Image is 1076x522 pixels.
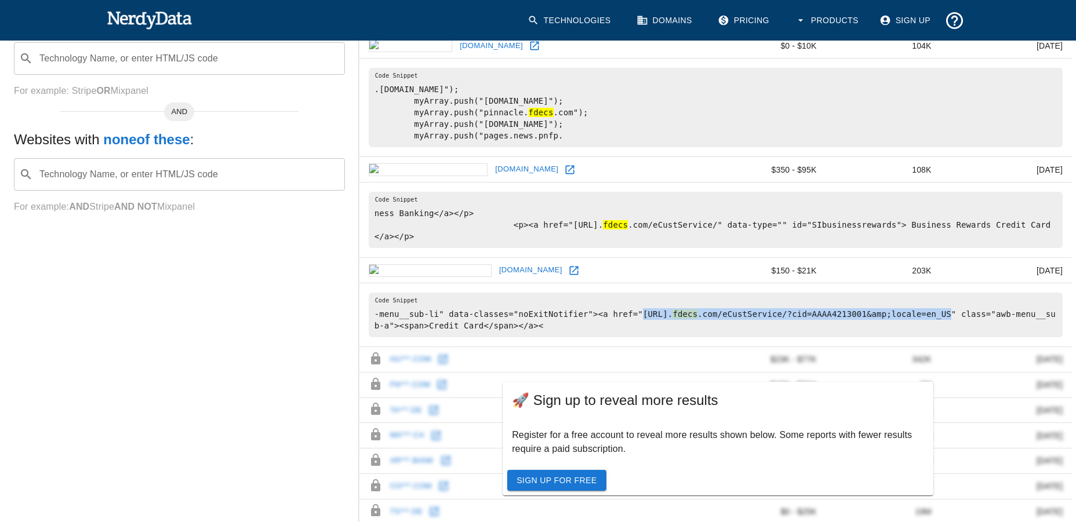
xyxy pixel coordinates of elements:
a: [DOMAIN_NAME] [496,261,565,279]
a: Sign Up For Free [507,470,606,491]
td: 203K [826,258,940,283]
pre: -menu__sub-li" data-classes="noExitNotifier"><a href="[URL]. .com/eCustService/?cid=AAAA4213001&a... [369,293,1063,337]
pre: ness Banking</a></p> <p><a href="[URL]. .com/eCustService/" data-type="" id="SIbusinessrewards"> ... [369,192,1063,248]
hl: fdecs [603,220,628,229]
p: Register for a free account to reveal more results shown below. Some reports with fewer results r... [512,428,924,456]
a: Open pnfp.com in new window [526,37,543,54]
img: firstpremier.com icon [369,163,488,176]
td: $0 - $10K [704,33,826,59]
b: OR [96,86,110,96]
td: 104K [826,33,940,59]
h5: Websites with : [14,130,345,149]
img: pnfp.com icon [369,39,452,52]
a: Open firstpremier.com in new window [561,161,579,178]
p: For example: Stripe Mixpanel [14,200,345,214]
b: AND NOT [114,202,157,211]
button: Products [788,6,868,35]
b: AND [69,202,89,211]
td: $350 - $95K [704,157,826,182]
a: Open herringbank.com in new window [565,262,583,279]
a: Domains [630,6,701,35]
span: 🚀 Sign up to reveal more results [512,391,924,410]
a: Pricing [711,6,779,35]
a: Technologies [521,6,620,35]
a: [DOMAIN_NAME] [457,37,526,55]
td: [DATE] [941,157,1072,182]
td: [DATE] [941,33,1072,59]
span: AND [164,106,194,118]
a: Sign Up [873,6,940,35]
td: 108K [826,157,940,182]
p: For example: Stripe Mixpanel [14,84,345,98]
a: [DOMAIN_NAME] [492,160,561,178]
img: herringbank.com icon [369,264,492,277]
td: [DATE] [941,258,1072,283]
b: none of these [103,132,190,147]
hl: fdecs [529,108,554,117]
img: NerdyData.com [107,8,192,31]
button: Support and Documentation [940,6,969,35]
hl: fdecs [672,309,697,319]
td: $150 - $21K [704,258,826,283]
pre: .[DOMAIN_NAME]"); myArray.push("[DOMAIN_NAME]"); myArray.push("pinnacle. .com"); myArray.push("[D... [369,68,1063,147]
